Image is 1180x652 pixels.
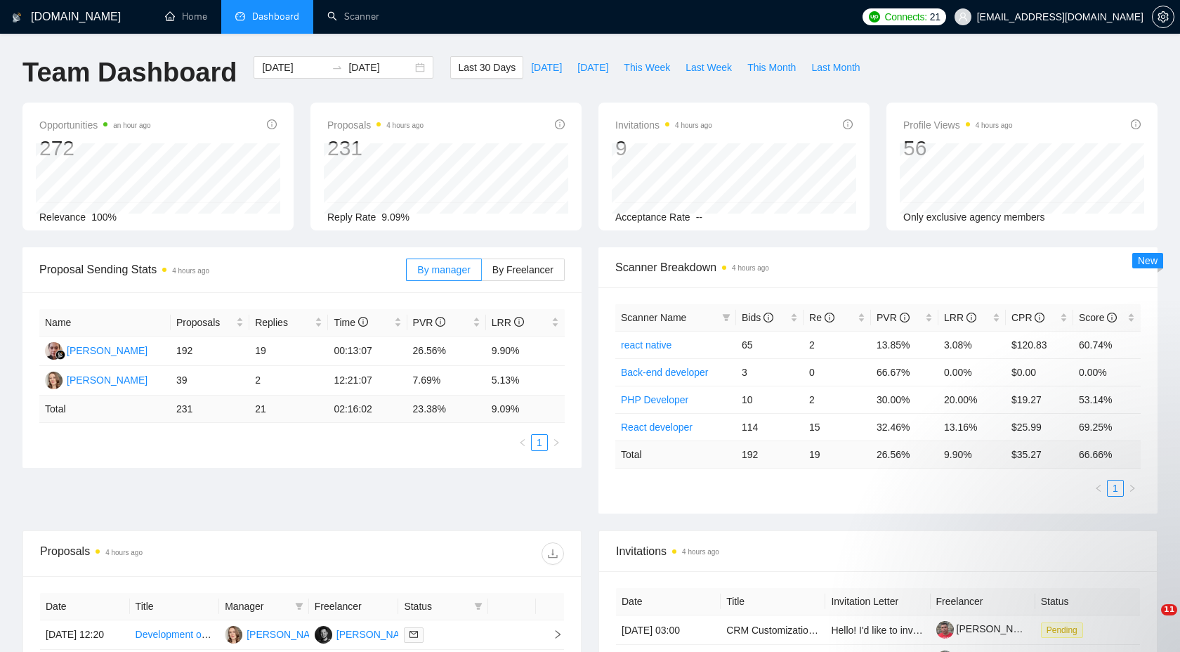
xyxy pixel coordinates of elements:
td: 5.13% [486,366,565,396]
a: PHP Developer [621,394,688,405]
button: left [514,434,531,451]
span: Relevance [39,211,86,223]
td: 9.90 % [938,441,1006,468]
iframe: Intercom live chat [1132,604,1166,638]
a: YV[PERSON_NAME] [225,628,327,639]
a: react native [621,339,671,351]
th: Manager [219,593,309,620]
td: 19 [249,337,328,366]
span: [DATE] [577,60,608,75]
span: New [1138,255,1158,266]
td: 53.14% [1073,386,1141,413]
td: 0.00% [1073,358,1141,386]
span: Profile Views [903,117,1013,133]
td: 9.90% [486,337,565,366]
span: right [542,630,563,639]
td: 15 [804,413,871,441]
td: 12:21:07 [328,366,407,396]
td: 21 [249,396,328,423]
li: Next Page [548,434,565,451]
span: filter [719,307,733,328]
th: Invitation Letter [825,588,930,615]
span: 11 [1161,604,1177,615]
td: 114 [736,413,804,441]
span: info-circle [514,317,524,327]
img: YV [45,372,63,389]
span: Bids [742,312,773,323]
img: YV [225,626,242,644]
span: Scanner Breakdown [615,259,1141,276]
input: Start date [262,60,326,75]
button: This Month [740,56,804,79]
td: 3 [736,358,804,386]
span: Score [1079,312,1117,323]
th: Date [40,593,130,620]
a: [PERSON_NAME] [936,623,1037,634]
span: dashboard [235,11,245,21]
li: 1 [531,434,548,451]
time: 4 hours ago [105,549,143,556]
td: 26.56 % [871,441,938,468]
span: right [1128,484,1136,493]
span: Proposals [176,315,233,330]
span: info-circle [1131,119,1141,129]
a: 1 [1108,481,1123,496]
span: 9.09% [381,211,409,223]
span: left [1094,484,1103,493]
a: Pending [1041,624,1089,635]
td: 60.74% [1073,331,1141,358]
img: upwork-logo.png [869,11,880,22]
span: Only exclusive agency members [903,211,1045,223]
button: [DATE] [523,56,570,79]
span: user [958,12,968,22]
button: Last 30 Days [450,56,523,79]
span: setting [1153,11,1174,22]
span: left [518,438,527,447]
time: 4 hours ago [732,264,769,272]
img: logo [12,6,22,29]
td: CRM Customization and AI Tool Development [721,615,825,645]
a: BS[PERSON_NAME] [315,628,417,639]
th: Title [130,593,220,620]
img: gigradar-bm.png [55,350,65,360]
button: left [1090,480,1107,497]
img: BS [315,626,332,644]
button: setting [1152,6,1174,28]
div: 231 [327,135,424,162]
th: Freelancer [309,593,399,620]
a: React developer [621,422,693,433]
span: filter [292,596,306,617]
span: LRR [944,312,976,323]
span: -- [696,211,702,223]
td: 3.08% [938,331,1006,358]
td: 26.56% [407,337,486,366]
span: PVR [877,312,910,323]
div: 56 [903,135,1013,162]
td: 2 [249,366,328,396]
td: 23.38 % [407,396,486,423]
td: [DATE] 12:20 [40,620,130,650]
span: info-circle [267,119,277,129]
span: to [332,62,343,73]
time: 4 hours ago [675,122,712,129]
span: [DATE] [531,60,562,75]
li: Previous Page [1090,480,1107,497]
span: info-circle [435,317,445,327]
img: AU [45,342,63,360]
th: Name [39,309,171,337]
span: filter [295,602,303,611]
button: right [548,434,565,451]
span: info-circle [843,119,853,129]
span: Status [404,599,468,614]
span: info-circle [825,313,834,322]
span: filter [474,602,483,611]
td: Development of an online platform in React + Supabase [130,620,220,650]
span: CPR [1011,312,1044,323]
time: an hour ago [113,122,150,129]
td: 19 [804,441,871,468]
span: Reply Rate [327,211,376,223]
time: 4 hours ago [976,122,1013,129]
time: 4 hours ago [172,267,209,275]
th: Title [721,588,825,615]
td: 02:16:02 [328,396,407,423]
